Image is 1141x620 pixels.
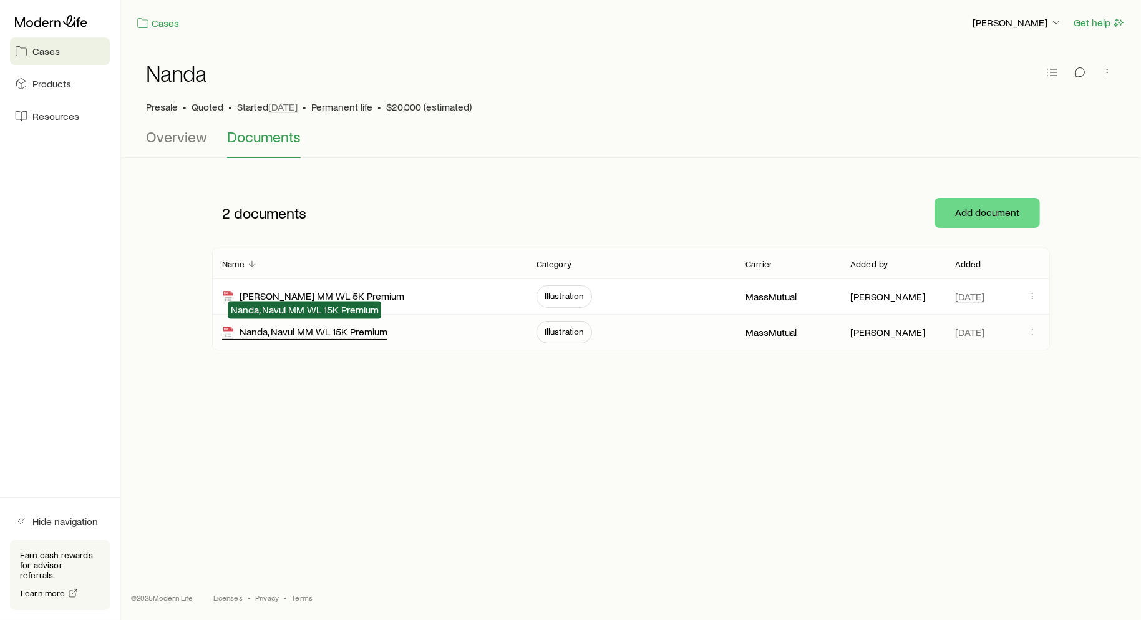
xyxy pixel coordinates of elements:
[291,593,313,603] a: Terms
[192,101,223,113] span: Quoted
[222,290,404,304] div: [PERSON_NAME] MM WL 5K Premium
[973,16,1062,29] p: [PERSON_NAME]
[10,540,110,610] div: Earn cash rewards for advisor referrals.Learn more
[136,16,180,31] a: Cases
[227,128,301,145] span: Documents
[222,325,387,340] div: Nanda, Navul MM WL 15K Premium
[386,101,472,113] span: $20,000 (estimated)
[146,61,206,86] h1: Nanda
[284,593,286,603] span: •
[537,259,571,269] p: Category
[32,77,71,90] span: Products
[146,128,1116,158] div: Case details tabs
[545,327,584,337] span: Illustration
[228,101,232,113] span: •
[32,515,98,528] span: Hide navigation
[850,290,925,303] p: [PERSON_NAME]
[545,291,584,301] span: Illustration
[10,70,110,97] a: Products
[248,593,250,603] span: •
[955,290,984,303] span: [DATE]
[745,326,797,338] p: MassMutual
[311,101,372,113] span: Permanent life
[213,593,243,603] a: Licenses
[222,204,230,222] span: 2
[146,128,207,145] span: Overview
[10,102,110,130] a: Resources
[955,326,984,338] span: [DATE]
[131,593,193,603] p: © 2025 Modern Life
[745,290,797,303] p: MassMutual
[268,101,298,113] span: [DATE]
[850,326,925,338] p: [PERSON_NAME]
[935,198,1040,228] button: Add document
[10,508,110,535] button: Hide navigation
[10,37,110,65] a: Cases
[850,259,888,269] p: Added by
[972,16,1063,31] button: [PERSON_NAME]
[303,101,306,113] span: •
[21,589,66,598] span: Learn more
[183,101,187,113] span: •
[745,259,772,269] p: Carrier
[234,204,306,222] span: documents
[377,101,381,113] span: •
[955,259,981,269] p: Added
[222,259,245,269] p: Name
[146,101,178,113] p: Presale
[32,110,79,122] span: Resources
[20,550,100,580] p: Earn cash rewards for advisor referrals.
[1073,16,1126,30] button: Get help
[32,45,60,57] span: Cases
[237,101,298,113] p: Started
[255,593,279,603] a: Privacy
